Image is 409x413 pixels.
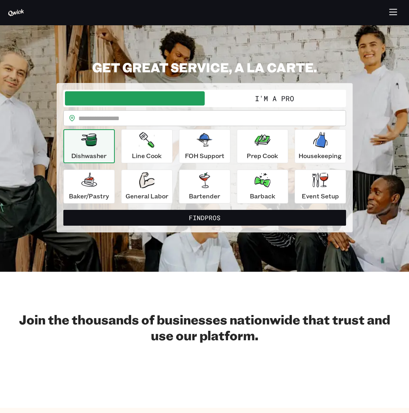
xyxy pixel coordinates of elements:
[121,170,173,204] button: General Labor
[71,151,107,160] p: Dishwasher
[132,151,162,160] p: Line Cook
[126,191,168,201] p: General Labor
[237,129,288,163] button: Prep Cook
[302,191,339,201] p: Event Setup
[295,170,346,204] button: Event Setup
[189,191,220,201] p: Bartender
[205,91,344,106] button: I'm a Pro
[299,151,342,160] p: Housekeeping
[63,210,346,226] button: FindPros
[185,151,224,160] p: FOH Support
[8,311,401,343] h2: Join the thousands of businesses nationwide that trust and use our platform.
[179,170,230,204] button: Bartender
[63,129,115,163] button: Dishwasher
[63,170,115,204] button: Baker/Pastry
[179,129,230,163] button: FOH Support
[295,129,346,163] button: Housekeeping
[247,151,278,160] p: Prep Cook
[250,191,275,201] p: Barback
[121,129,173,163] button: Line Cook
[57,59,353,75] h2: GET GREAT SERVICE, A LA CARTE.
[69,191,109,201] p: Baker/Pastry
[65,91,205,106] button: I'm a Business
[237,170,288,204] button: Barback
